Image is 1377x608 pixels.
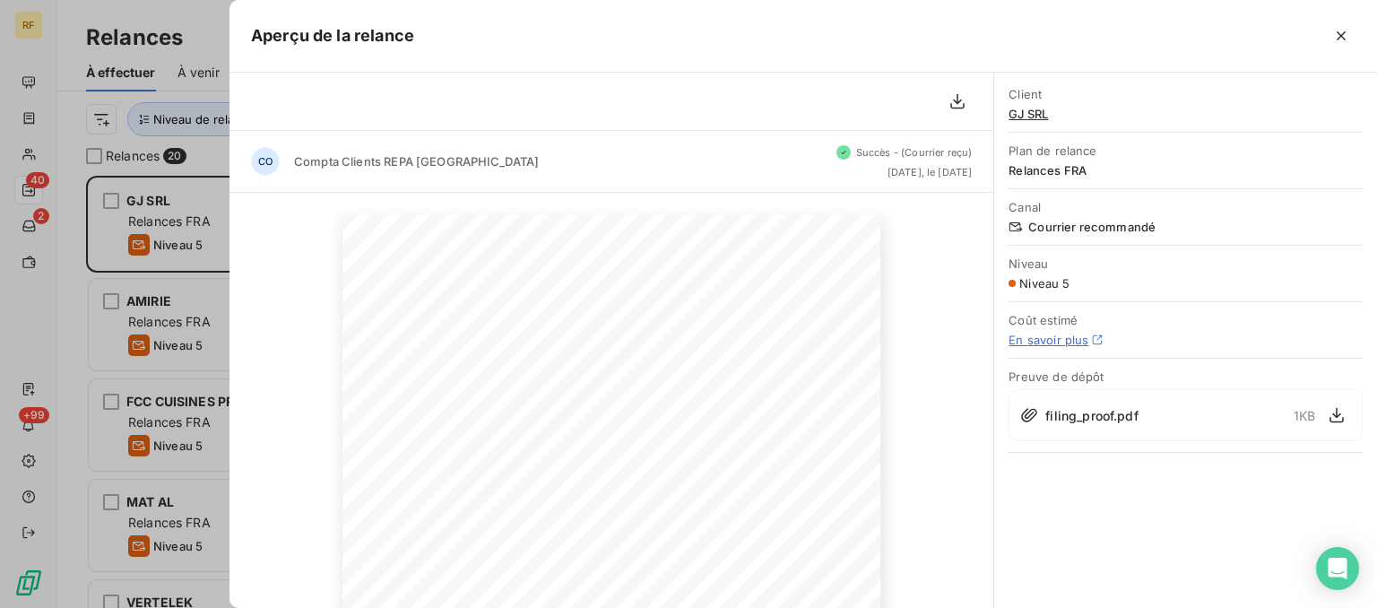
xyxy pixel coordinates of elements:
span: REPA [GEOGRAPHIC_DATA] [392,251,472,256]
span: Solde TTC [791,570,830,578]
span: Client [1009,87,1363,101]
span: [GEOGRAPHIC_DATA] [392,278,443,283]
span: Relances FRA [1009,163,1363,178]
span: 87774489070091300000 1/1 [767,325,846,330]
span: GJ SRL [1009,107,1363,121]
span: Niveau 5 [1019,276,1070,291]
a: En savoir plus [1009,333,1088,347]
h5: Aperçu de la relance [251,23,414,48]
span: Courrier recommandé [1009,220,1363,234]
span: Total TTC à régler : 100,00 € [554,541,670,550]
span: FACBER250705951 [394,593,467,601]
span: Madame, Monsieur, [394,487,463,495]
span: Plan de relance [1009,143,1363,158]
span: [STREET_ADDRESS] [392,256,459,262]
span: Coût estimé [1009,313,1363,327]
div: Open Intercom Messenger [1316,547,1359,590]
span: 1 KB [1294,406,1315,425]
span: GJ SRL [633,363,663,371]
span: Succès - (Courrier reçu) [856,146,973,159]
span: totalité le montant de la (les) factures échue(s) reprise(s) ci-dessous. [394,514,637,522]
span: Niveau [1009,256,1363,271]
span: Nos précédentes relances étant restées sans réponse de votre part, nous vous mettons en demeure d... [394,505,818,513]
span: filing_proof.pdf [1045,406,1138,425]
span: 36 jours [597,593,626,601]
span: Retard [600,570,624,578]
span: Factures échues [394,570,452,578]
span: 550,00 € [798,593,830,601]
span: 59960 NEUVILLE EN [GEOGRAPHIC_DATA] [392,273,513,278]
span: [GEOGRAPHIC_DATA] [633,387,714,395]
span: 6900 MARCHE-EN-FAMENNE [633,379,740,387]
span: 22 septembre 2025 [759,433,832,441]
div: CO [251,147,280,176]
span: Objet : [REPA FRANCE] - Mise en demeure de payer avec Accusé de réception - 990782 GJ SRL [394,451,748,459]
span: D.82599062938 [794,331,840,336]
span: Preuve de dépôt [1009,369,1363,384]
span: BOUCLE DE LA FAMENNE 10/C [633,371,756,379]
span: [DATE], le [DATE] [888,167,973,178]
span: Compta Clients REPA [GEOGRAPHIC_DATA] [294,154,540,169]
span: Canal [1009,200,1363,214]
